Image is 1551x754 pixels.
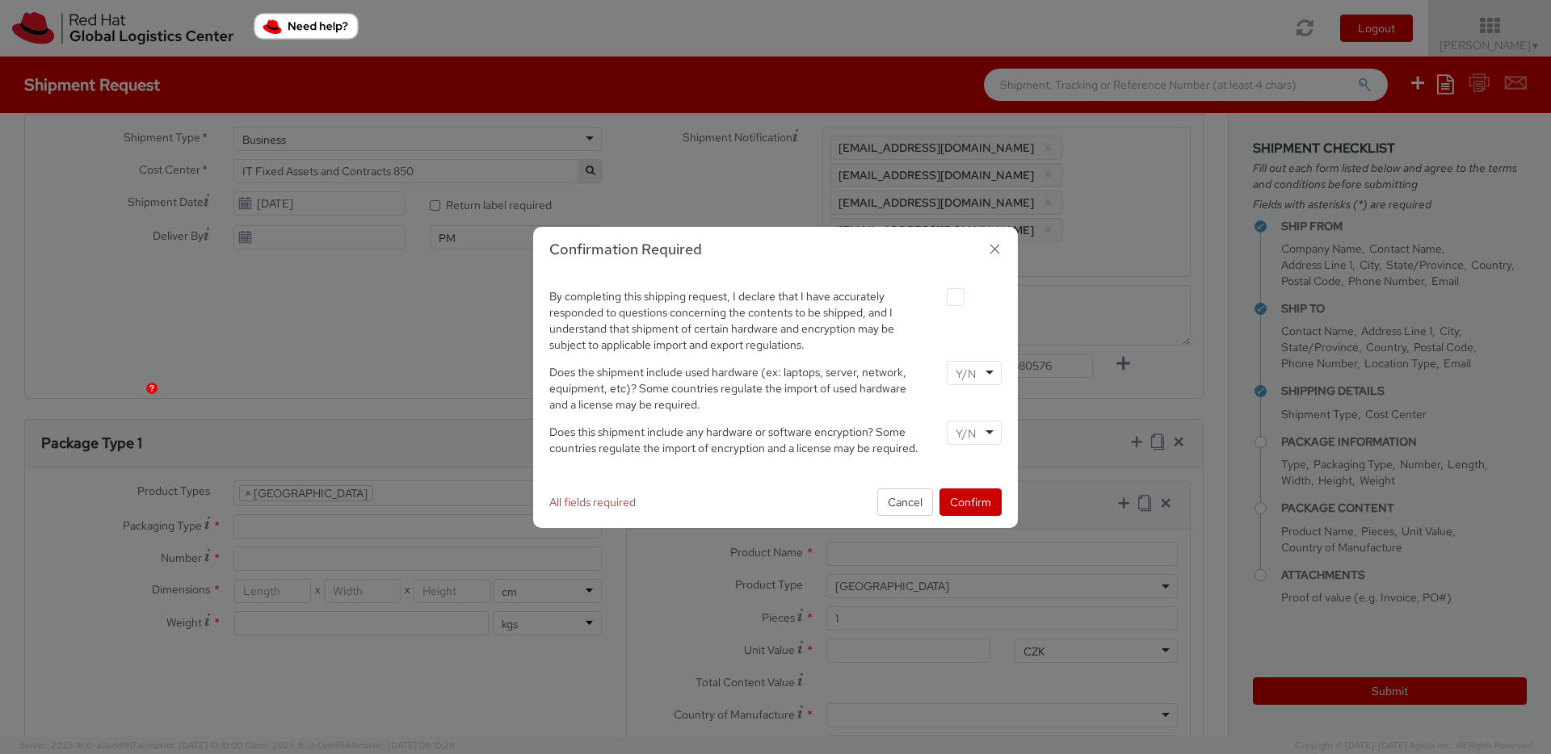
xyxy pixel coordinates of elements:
span: Does the shipment include used hardware (ex: laptops, server, network, equipment, etc)? Some coun... [549,365,906,412]
button: Need help? [254,13,359,40]
input: Y/N [956,366,979,382]
span: All fields required [549,495,636,509]
span: Does this shipment include any hardware or software encryption? Some countries regulate the impor... [549,425,918,455]
button: Cancel [877,488,933,516]
span: By completing this shipping request, I declare that I have accurately responded to questions conc... [549,289,894,352]
h3: Confirmation Required [549,239,1002,260]
input: Y/N [956,425,979,442]
button: Confirm [939,488,1002,516]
